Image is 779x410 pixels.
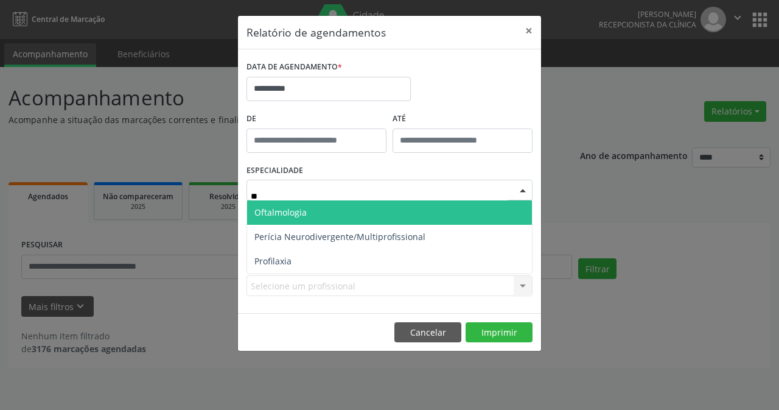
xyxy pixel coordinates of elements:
span: Profilaxia [254,255,292,267]
span: Perícia Neurodivergente/Multiprofissional [254,231,425,242]
label: ESPECIALIDADE [246,161,303,180]
label: ATÉ [393,110,533,129]
span: Oftalmologia [254,207,307,218]
button: Close [517,16,541,46]
label: De [246,110,386,129]
button: Imprimir [466,322,533,343]
h5: Relatório de agendamentos [246,24,386,40]
button: Cancelar [394,322,461,343]
label: DATA DE AGENDAMENTO [246,58,342,77]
